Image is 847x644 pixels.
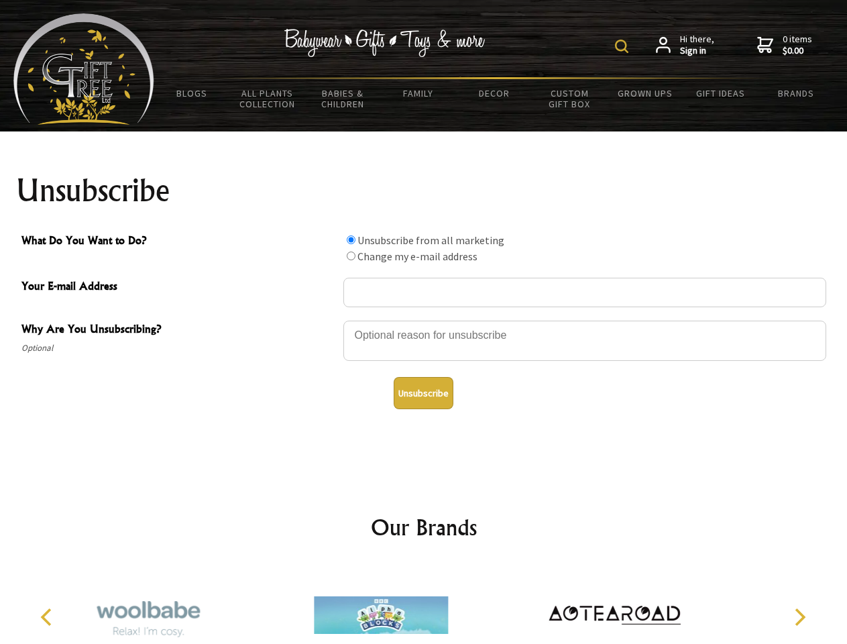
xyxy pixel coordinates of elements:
span: 0 items [783,33,812,57]
a: Hi there,Sign in [656,34,714,57]
h2: Our Brands [27,511,821,543]
strong: $0.00 [783,45,812,57]
a: 0 items$0.00 [757,34,812,57]
img: Babyware - Gifts - Toys and more... [13,13,154,125]
span: Optional [21,340,337,356]
input: Your E-mail Address [343,278,826,307]
label: Change my e-mail address [357,250,477,263]
a: Gift Ideas [683,79,758,107]
a: Custom Gift Box [532,79,608,118]
a: BLOGS [154,79,230,107]
button: Next [785,602,814,632]
input: What Do You Want to Do? [347,235,355,244]
span: Your E-mail Address [21,278,337,297]
img: Babywear - Gifts - Toys & more [284,29,486,57]
button: Previous [34,602,63,632]
img: product search [615,40,628,53]
a: Babies & Children [305,79,381,118]
a: Grown Ups [607,79,683,107]
a: Family [381,79,457,107]
span: What Do You Want to Do? [21,232,337,252]
span: Why Are You Unsubscribing? [21,321,337,340]
label: Unsubscribe from all marketing [357,233,504,247]
a: Decor [456,79,532,107]
a: Brands [758,79,834,107]
textarea: Why Are You Unsubscribing? [343,321,826,361]
input: What Do You Want to Do? [347,252,355,260]
button: Unsubscribe [394,377,453,409]
h1: Unsubscribe [16,174,832,207]
strong: Sign in [680,45,714,57]
span: Hi there, [680,34,714,57]
a: All Plants Collection [230,79,306,118]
